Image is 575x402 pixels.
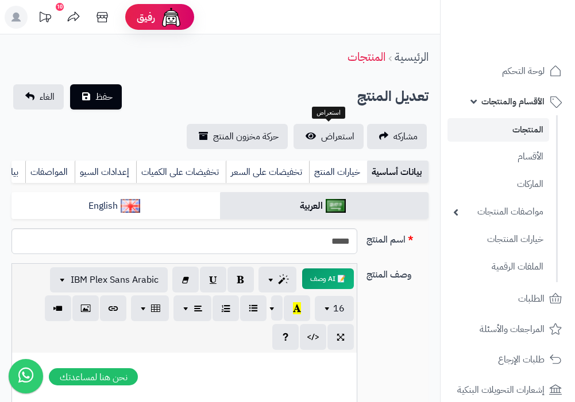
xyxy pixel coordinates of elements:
a: لوحة التحكم [447,57,568,85]
a: الطلبات [447,285,568,313]
a: مشاركه [367,124,427,149]
img: العربية [326,199,346,213]
a: تخفيضات على السعر [226,161,309,184]
span: 16 [333,302,345,315]
a: حركة مخزون المنتج [187,124,288,149]
div: 10 [56,3,64,11]
a: إعدادات السيو [75,161,136,184]
span: طلبات الإرجاع [498,352,545,368]
div: استعراض [312,107,345,119]
a: تخفيضات على الكميات [136,161,226,184]
span: لوحة التحكم [502,63,545,79]
a: بيانات أساسية [367,161,429,184]
span: المراجعات والأسئلة [480,321,545,337]
a: الأقسام [447,145,549,169]
span: حركة مخزون المنتج [213,130,279,143]
span: استعراض [321,130,354,143]
button: 📝 AI وصف [302,268,354,289]
a: خيارات المنتجات [447,227,549,252]
span: الأقسام والمنتجات [481,93,545,110]
a: الملفات الرقمية [447,255,549,279]
a: المراجعات والأسئلة [447,315,568,343]
a: خيارات المنتج [309,161,367,184]
span: حفظ [95,90,113,104]
a: الماركات [447,172,549,197]
a: استعراض [294,124,364,149]
img: logo-2.png [497,10,564,34]
a: مواصفات المنتجات [447,200,549,224]
label: وصف المنتج [362,263,433,282]
a: تحديثات المنصة [30,6,59,32]
img: English [121,199,141,213]
span: IBM Plex Sans Arabic [71,273,159,287]
h2: تعديل المنتج [357,85,429,108]
button: حفظ [70,84,122,110]
span: رفيق [137,10,155,24]
span: إشعارات التحويلات البنكية [457,382,545,398]
a: الرئيسية [395,48,429,65]
img: ai-face.png [160,6,183,29]
button: IBM Plex Sans Arabic [50,267,168,292]
a: الغاء [13,84,64,110]
a: المنتجات [447,118,549,142]
button: 16 [315,296,354,321]
span: مشاركه [393,130,418,143]
a: العربية [220,192,429,220]
a: English [11,192,220,220]
a: المنتجات [348,48,385,65]
a: طلبات الإرجاع [447,346,568,373]
a: المواصفات [25,161,75,184]
label: اسم المنتج [362,228,433,247]
span: الطلبات [518,291,545,307]
span: الغاء [40,90,55,104]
